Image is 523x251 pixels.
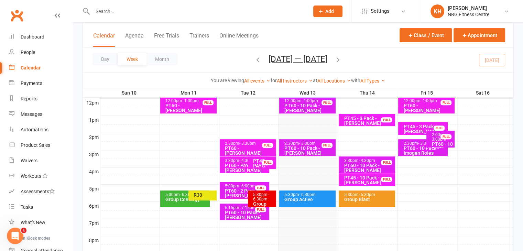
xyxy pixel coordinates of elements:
[9,122,73,138] a: Automations
[83,167,100,176] th: 4pm
[21,111,42,117] div: Messages
[9,60,73,76] a: Calendar
[21,220,45,225] div: What's New
[239,184,256,188] span: - 6:00pm
[431,142,453,156] div: PT60 - 10 Pack - [PERSON_NAME]
[253,193,275,201] div: 5:30pm
[21,228,26,233] span: 1
[83,219,100,227] th: 7pm
[299,141,315,146] span: - 3:30pm
[21,34,44,40] div: Dashboard
[203,100,214,105] div: FULL
[403,124,446,134] div: PT45 - 3 Pack - [PERSON_NAME]
[225,159,268,163] div: 3:30pm
[182,98,199,103] span: - 1:00pm
[403,146,446,155] div: PT60 - 10 Pack - Imogen Roles
[9,184,73,199] a: Assessments
[225,206,268,210] div: 6:15pm
[381,117,392,122] div: FULL
[92,53,118,65] button: Day
[8,7,25,24] a: Clubworx
[21,142,50,148] div: Product Sales
[9,199,73,215] a: Tasks
[21,189,55,194] div: Assessments
[160,89,219,97] th: Mon 11
[269,54,327,64] button: [DATE] — [DATE]
[322,143,333,148] div: FULL
[313,78,317,83] strong: at
[225,188,268,198] div: PT60 - 2 Pack - [PERSON_NAME]
[317,78,351,84] a: All Locations
[9,138,73,153] a: Product Sales
[239,205,256,210] span: - 7:15pm
[284,193,334,197] div: 5:30pm
[255,207,266,212] div: FULL
[253,201,275,211] div: Group Power
[219,89,279,97] th: Tue 12
[360,78,385,84] a: All Types
[83,98,100,107] th: 12pm
[371,3,390,19] span: Settings
[277,78,313,84] a: All Instructors
[431,133,453,142] div: 2:00pm
[125,32,144,47] button: Agenda
[9,45,73,60] a: People
[262,143,273,148] div: FULL
[193,193,215,197] div: R30
[284,146,334,155] div: PT60 - 10 Pack - [PERSON_NAME]
[83,150,100,159] th: 3pm
[9,168,73,184] a: Workouts
[225,210,268,220] div: PT60 - 10 Pack - [PERSON_NAME]
[211,78,244,83] strong: You are viewing
[403,99,453,103] div: 12:00pm
[344,175,394,185] div: PT45 - 10 Pack - [PERSON_NAME]
[180,192,196,197] span: - 6:30pm
[21,80,42,86] div: Payments
[21,96,37,101] div: Reports
[83,116,100,124] th: 1pm
[83,184,100,193] th: 5pm
[239,158,256,163] span: - 4:30pm
[403,141,446,146] div: 2:30pm
[284,197,334,202] div: Group Active
[344,116,394,125] div: PT45 - 3 Pack - [PERSON_NAME]
[165,99,215,103] div: 12:00pm
[21,173,41,179] div: Workouts
[239,141,256,146] span: - 3:30pm
[9,215,73,230] a: What's New
[325,9,334,14] span: Add
[21,50,35,55] div: People
[146,53,178,65] button: Month
[440,100,451,105] div: FULL
[381,177,392,182] div: FULL
[253,192,269,201] span: - 6:30pm
[21,127,48,132] div: Automations
[358,192,375,197] span: - 6:30pm
[9,29,73,45] a: Dashboard
[418,141,434,146] span: - 3:30pm
[225,141,275,146] div: 2:30pm
[165,197,208,202] div: Group Centergy
[313,6,342,17] button: Add
[225,163,268,173] div: PT60 - PAYG - [PERSON_NAME]
[219,32,259,47] button: Online Meetings
[83,201,100,210] th: 6pm
[344,159,394,163] div: 3:30pm
[448,11,489,18] div: NRG Fitness Centre
[225,184,268,188] div: 5:00pm
[403,103,453,113] div: PT60 - [PERSON_NAME]
[351,78,360,83] strong: with
[225,146,275,155] div: PT60 - [PERSON_NAME]
[21,158,37,163] div: Waivers
[432,132,447,142] span: - 3:00pm
[279,89,338,97] th: Wed 13
[431,4,444,18] div: KH
[189,32,209,47] button: Trainers
[154,32,179,47] button: Free Trials
[299,192,315,197] span: - 6:30pm
[244,78,271,84] a: All events
[7,228,23,244] iframe: Intercom live chat
[400,28,452,42] button: Class / Event
[420,98,437,103] span: - 1:00pm
[448,5,489,11] div: [PERSON_NAME]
